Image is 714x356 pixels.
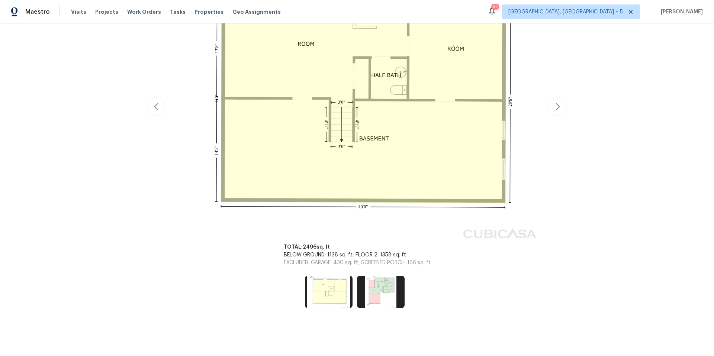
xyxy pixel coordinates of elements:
[95,8,118,16] span: Projects
[357,276,405,308] img: https://cabinet-assets.s3.amazonaws.com/production/storage/e8356dc5-28f4-4b63-a809-51900df50d7a.p...
[284,259,431,267] p: EXCLUDED: GARAGE: 430 sq. ft, SCREENED PORCH: 166 sq. ft
[508,8,623,16] span: [GEOGRAPHIC_DATA], [GEOGRAPHIC_DATA] + 5
[71,8,86,16] span: Visits
[127,8,161,16] span: Work Orders
[284,251,431,259] p: BELOW GROUND: 1138 sq. ft, FLOOR 2: 1358 sq. ft
[194,8,223,16] span: Properties
[284,243,431,251] p: TOTAL: 2496 sq. ft
[305,276,353,308] img: https://cabinet-assets.s3.amazonaws.com/production/storage/78656336-268e-4922-ad15-0e741c3bfd3b.p...
[25,8,50,16] span: Maestro
[170,9,186,14] span: Tasks
[232,8,281,16] span: Geo Assignments
[658,8,703,16] span: [PERSON_NAME]
[493,3,498,10] div: 52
